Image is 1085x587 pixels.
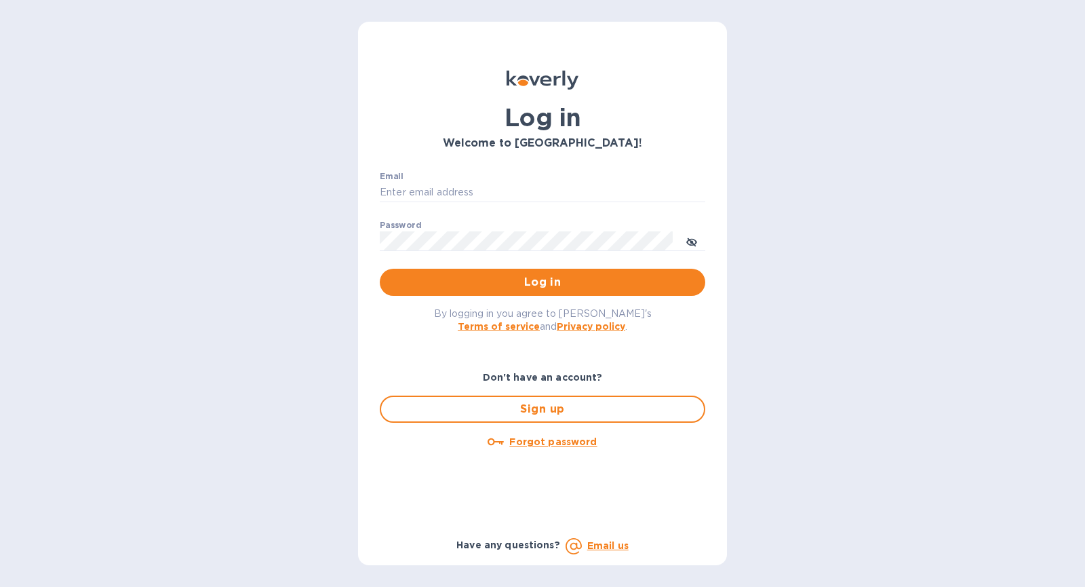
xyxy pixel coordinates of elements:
img: Koverly [507,71,578,90]
u: Forgot password [509,436,597,447]
h3: Welcome to [GEOGRAPHIC_DATA]! [380,137,705,150]
input: Enter email address [380,183,705,203]
a: Email us [587,540,629,551]
span: Log in [391,274,694,290]
button: Log in [380,269,705,296]
span: Sign up [392,401,693,417]
b: Have any questions? [456,539,560,550]
label: Password [380,221,421,229]
button: Sign up [380,396,705,423]
a: Privacy policy [557,321,625,332]
b: Don't have an account? [483,372,603,383]
label: Email [380,172,403,181]
span: By logging in you agree to [PERSON_NAME]'s and . [434,308,652,332]
h1: Log in [380,103,705,132]
a: Terms of service [458,321,540,332]
button: toggle password visibility [678,227,705,254]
